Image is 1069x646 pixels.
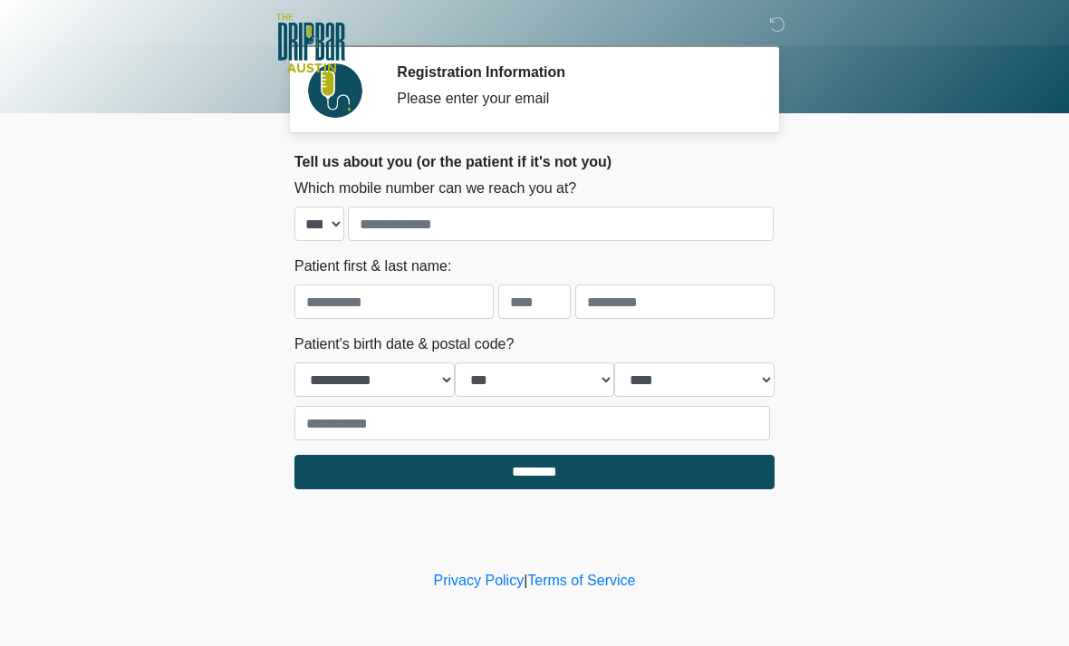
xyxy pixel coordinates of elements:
div: Please enter your email [397,88,747,110]
img: The DRIPBaR - Austin The Domain Logo [276,14,345,72]
a: Terms of Service [527,573,635,588]
a: | [524,573,527,588]
a: Privacy Policy [434,573,525,588]
label: Which mobile number can we reach you at? [294,178,576,199]
label: Patient's birth date & postal code? [294,333,514,355]
label: Patient first & last name: [294,256,451,277]
img: Agent Avatar [308,63,362,118]
h2: Tell us about you (or the patient if it's not you) [294,153,775,170]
